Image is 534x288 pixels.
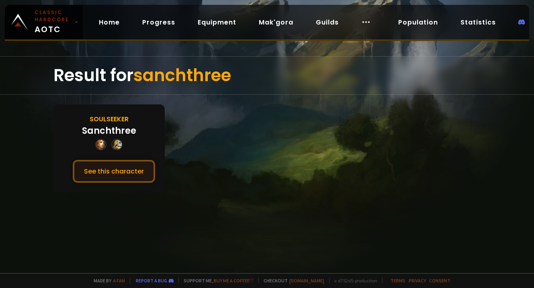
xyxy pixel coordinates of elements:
a: Report a bug [136,278,167,284]
span: v. d752d5 - production [329,278,377,284]
a: Home [92,14,126,31]
div: Sanchthree [82,124,136,137]
button: See this character [73,160,155,183]
a: Guilds [309,14,345,31]
a: Progress [136,14,182,31]
span: Support me, [178,278,254,284]
div: Soulseeker [90,114,129,124]
a: Terms [391,278,405,284]
a: Privacy [409,278,426,284]
a: Consent [429,278,450,284]
small: Classic Hardcore [35,9,72,23]
a: Population [392,14,444,31]
span: Checkout [258,278,324,284]
div: Result for [53,57,481,94]
span: Made by [89,278,125,284]
span: AOTC [35,9,72,35]
span: sanchthree [133,63,231,87]
a: a fan [113,278,125,284]
a: Classic HardcoreAOTC [5,5,83,39]
a: Mak'gora [252,14,300,31]
a: Equipment [191,14,243,31]
a: Buy me a coffee [214,278,254,284]
a: [DOMAIN_NAME] [289,278,324,284]
a: Statistics [454,14,502,31]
